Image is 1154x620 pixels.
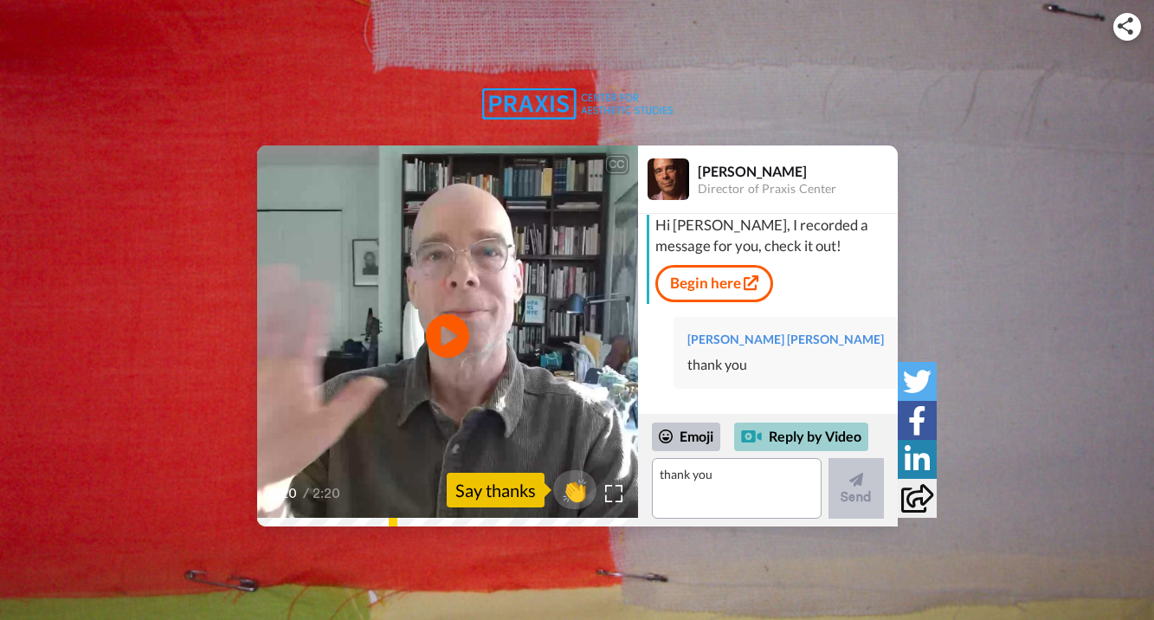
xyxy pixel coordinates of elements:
[655,215,893,256] div: Hi [PERSON_NAME], I recorded a message for you, check it out!
[313,483,343,504] span: 2:20
[652,423,720,450] div: Emoji
[447,473,545,507] div: Say thanks
[605,485,622,502] img: Full screen
[828,458,884,519] button: Send
[698,163,897,179] div: [PERSON_NAME]
[482,88,673,120] img: logo
[648,158,689,200] img: Profile Image
[553,476,596,504] span: 👏
[553,470,596,509] button: 👏
[734,423,868,452] div: Reply by Video
[606,156,628,173] div: CC
[655,265,773,301] a: Begin here
[687,355,884,375] div: thank you
[269,483,300,504] span: 2:20
[698,182,897,197] div: Director of Praxis Center
[741,426,762,447] div: Reply by Video
[687,331,884,348] div: [PERSON_NAME] [PERSON_NAME]
[303,483,309,504] span: /
[1118,17,1133,35] img: ic_share.svg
